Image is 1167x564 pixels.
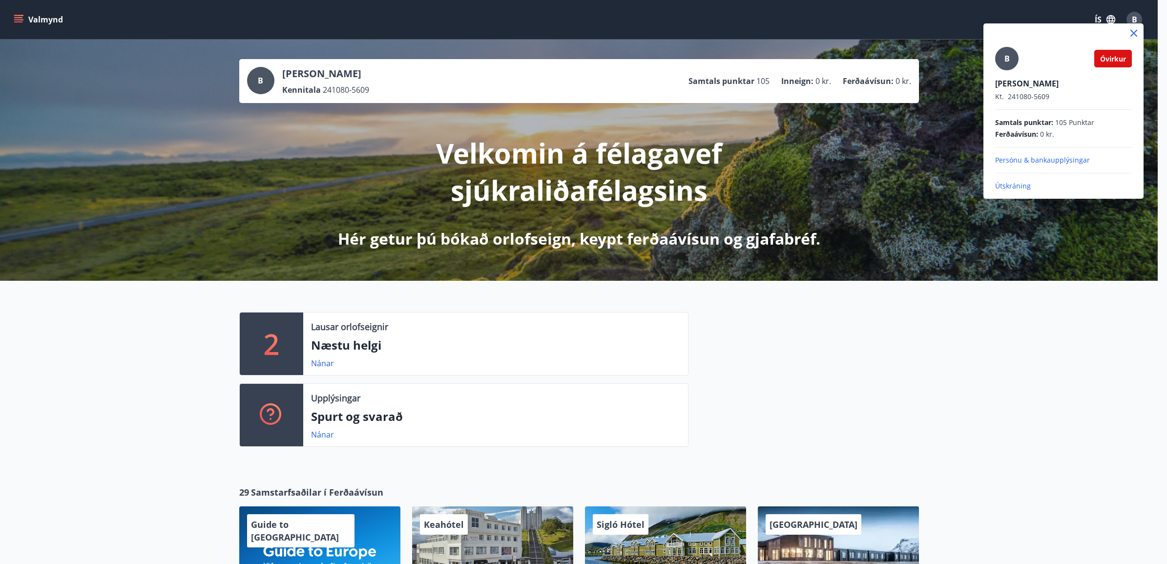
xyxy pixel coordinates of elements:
[995,155,1132,165] p: Persónu & bankaupplýsingar
[1055,118,1094,127] span: 105 Punktar
[1040,129,1054,139] span: 0 kr.
[995,92,1004,101] span: Kt.
[1004,53,1010,64] span: B
[1100,54,1126,63] span: Óvirkur
[995,118,1053,127] span: Samtals punktar :
[995,181,1132,191] p: Útskráning
[995,129,1038,139] span: Ferðaávísun :
[995,92,1132,102] p: 241080-5609
[995,78,1132,89] p: [PERSON_NAME]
